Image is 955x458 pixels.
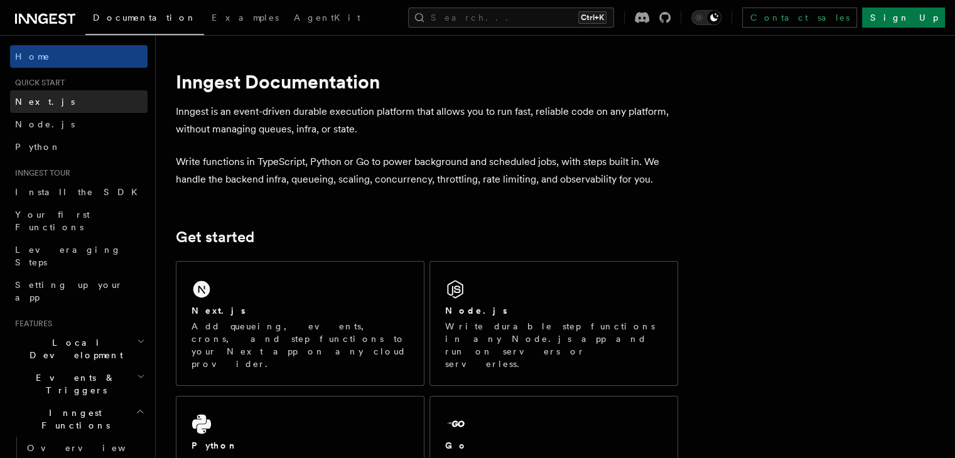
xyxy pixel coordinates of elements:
p: Inngest is an event-driven durable execution platform that allows you to run fast, reliable code ... [176,103,678,138]
a: Next.js [10,90,148,113]
span: Overview [27,443,156,453]
span: Examples [212,13,279,23]
h2: Node.js [445,304,507,317]
h2: Go [445,439,468,452]
kbd: Ctrl+K [578,11,607,24]
a: Node.js [10,113,148,136]
button: Toggle dark mode [691,10,721,25]
p: Write functions in TypeScript, Python or Go to power background and scheduled jobs, with steps bu... [176,153,678,188]
span: Setting up your app [15,280,123,302]
p: Add queueing, events, crons, and step functions to your Next app on any cloud provider. [192,320,409,370]
span: Documentation [93,13,197,23]
a: Setting up your app [10,274,148,309]
span: Features [10,319,52,329]
a: Examples [204,4,286,34]
span: Install the SDK [15,187,145,197]
h2: Python [192,439,238,452]
button: Local Development [10,331,148,366]
button: Inngest Functions [10,402,148,437]
span: Inngest tour [10,168,70,178]
a: Documentation [85,4,204,35]
span: Leveraging Steps [15,245,121,267]
a: Python [10,136,148,158]
a: Your first Functions [10,203,148,238]
a: Install the SDK [10,181,148,203]
a: Home [10,45,148,68]
button: Events & Triggers [10,366,148,402]
span: Home [15,50,50,63]
a: Leveraging Steps [10,238,148,274]
span: Next.js [15,97,75,107]
span: Events & Triggers [10,371,137,397]
span: Node.js [15,119,75,129]
span: Quick start [10,78,65,88]
a: Get started [176,228,254,246]
span: AgentKit [294,13,360,23]
a: Contact sales [742,8,857,28]
span: Python [15,142,61,152]
a: Node.jsWrite durable step functions in any Node.js app and run on servers or serverless. [429,261,678,386]
button: Search...Ctrl+K [408,8,614,28]
h1: Inngest Documentation [176,70,678,93]
span: Inngest Functions [10,407,136,432]
h2: Next.js [192,304,245,317]
span: Your first Functions [15,210,90,232]
span: Local Development [10,336,137,361]
p: Write durable step functions in any Node.js app and run on servers or serverless. [445,320,662,370]
a: Sign Up [862,8,945,28]
a: Next.jsAdd queueing, events, crons, and step functions to your Next app on any cloud provider. [176,261,424,386]
a: AgentKit [286,4,368,34]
